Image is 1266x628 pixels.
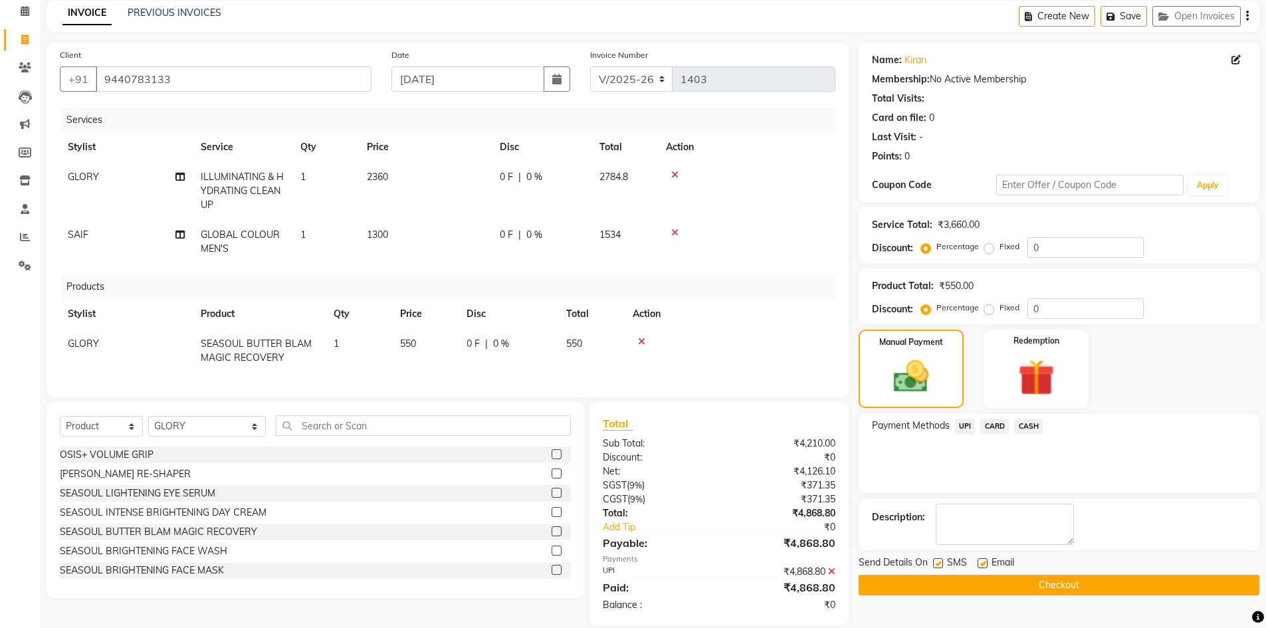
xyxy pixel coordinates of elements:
[500,228,513,242] span: 0 F
[599,229,621,241] span: 1534
[367,229,388,241] span: 1300
[60,299,193,329] th: Stylist
[68,229,88,241] span: SAIF
[1152,6,1241,27] button: Open Invoices
[60,486,215,500] div: SEASOUL LIGHTENING EYE SERUM
[591,132,658,162] th: Total
[300,229,306,241] span: 1
[872,53,902,67] div: Name:
[467,337,480,351] span: 0 F
[193,299,326,329] th: Product
[929,111,934,125] div: 0
[936,302,979,314] label: Percentage
[391,49,409,61] label: Date
[60,525,257,539] div: SEASOUL BUTTER BLAM MAGIC RECOVERY
[593,565,719,579] div: UPI
[201,338,312,364] span: SEASOUL BUTTER BLAM MAGIC RECOVERY
[1000,302,1019,314] label: Fixed
[60,448,154,462] div: OSIS+ VOLUME GRIP
[740,520,845,534] div: ₹0
[719,451,845,465] div: ₹0
[593,506,719,520] div: Total:
[603,417,633,431] span: Total
[719,506,845,520] div: ₹4,868.80
[879,336,943,348] label: Manual Payment
[872,279,934,293] div: Product Total:
[60,467,191,481] div: [PERSON_NAME] RE-SHAPER
[300,171,306,183] span: 1
[603,479,627,491] span: SGST
[859,556,928,572] span: Send Details On
[872,419,950,433] span: Payment Methods
[367,171,388,183] span: 2360
[201,229,280,255] span: GLOBAL COLOUR MEN'S
[872,72,930,86] div: Membership:
[625,299,835,329] th: Action
[719,535,845,551] div: ₹4,868.80
[392,299,459,329] th: Price
[603,554,835,565] div: Payments
[68,338,99,350] span: GLORY
[1101,6,1147,27] button: Save
[658,132,835,162] th: Action
[593,520,740,534] a: Add Tip
[872,111,926,125] div: Card on file:
[872,72,1246,86] div: No Active Membership
[859,575,1259,595] button: Checkout
[1019,6,1095,27] button: Create New
[719,437,845,451] div: ₹4,210.00
[872,178,997,192] div: Coupon Code
[593,598,719,612] div: Balance :
[276,415,572,436] input: Search or Scan
[593,535,719,551] div: Payable:
[326,299,392,329] th: Qty
[590,49,648,61] label: Invoice Number
[599,171,628,183] span: 2784.8
[904,53,926,67] a: Kiran
[359,132,492,162] th: Price
[60,132,193,162] th: Stylist
[938,218,980,232] div: ₹3,660.00
[193,132,292,162] th: Service
[593,579,719,595] div: Paid:
[459,299,558,329] th: Disc
[62,1,112,25] a: INVOICE
[292,132,359,162] th: Qty
[593,465,719,478] div: Net:
[60,564,224,577] div: SEASOUL BRIGHTENING FACE MASK
[1189,175,1227,195] button: Apply
[719,465,845,478] div: ₹4,126.10
[60,506,266,520] div: SEASOUL INTENSE BRIGHTENING DAY CREAM
[60,66,97,92] button: +91
[61,108,845,132] div: Services
[872,150,902,163] div: Points:
[872,92,924,106] div: Total Visits:
[630,494,643,504] span: 9%
[955,419,976,434] span: UPI
[61,274,845,299] div: Products
[485,337,488,351] span: |
[719,598,845,612] div: ₹0
[593,451,719,465] div: Discount:
[947,556,967,572] span: SMS
[96,66,371,92] input: Search by Name/Mobile/Email/Code
[904,150,910,163] div: 0
[1000,241,1019,253] label: Fixed
[719,492,845,506] div: ₹371.35
[492,132,591,162] th: Disc
[603,493,627,505] span: CGST
[992,556,1014,572] span: Email
[593,437,719,451] div: Sub Total:
[980,419,1009,434] span: CARD
[518,228,521,242] span: |
[629,480,642,490] span: 9%
[526,170,542,184] span: 0 %
[719,579,845,595] div: ₹4,868.80
[883,356,940,397] img: _cash.svg
[334,338,339,350] span: 1
[919,130,923,144] div: -
[201,171,284,211] span: ILLUMINATING & HYDRATING CLEAN UP
[60,49,81,61] label: Client
[566,338,582,350] span: 550
[526,228,542,242] span: 0 %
